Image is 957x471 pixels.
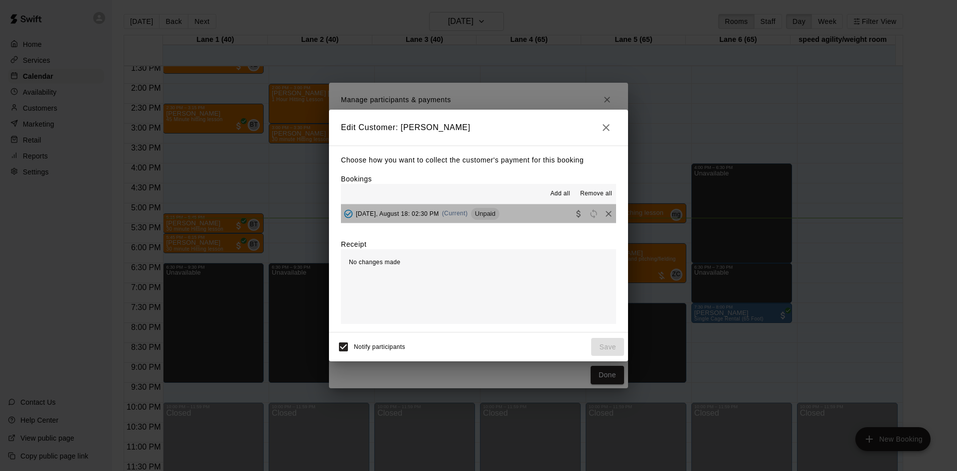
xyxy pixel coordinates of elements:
span: No changes made [349,259,400,266]
button: Added - Collect Payment [341,206,356,221]
span: [DATE], August 18: 02:30 PM [356,210,439,217]
span: Remove all [580,189,612,199]
p: Choose how you want to collect the customer's payment for this booking [341,154,616,166]
button: Added - Collect Payment[DATE], August 18: 02:30 PM(Current)UnpaidCollect paymentRescheduleRemove [341,204,616,223]
span: Collect payment [571,209,586,217]
label: Receipt [341,239,366,249]
span: Notify participants [354,343,405,350]
h2: Edit Customer: [PERSON_NAME] [329,110,628,146]
label: Bookings [341,175,372,183]
span: Add all [550,189,570,199]
button: Remove all [576,186,616,202]
button: Add all [544,186,576,202]
span: Reschedule [586,209,601,217]
span: Unpaid [471,210,499,217]
span: Remove [601,209,616,217]
span: (Current) [442,210,468,217]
